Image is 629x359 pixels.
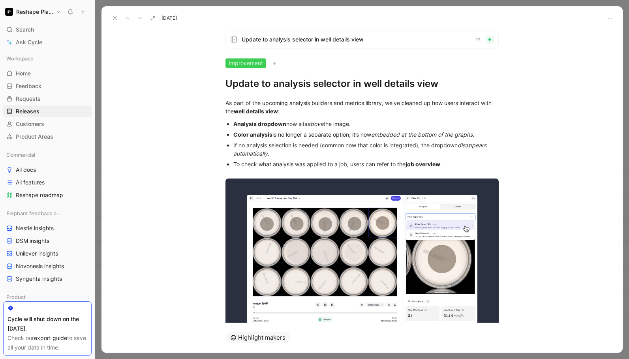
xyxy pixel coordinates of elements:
span: Ask Cycle [16,38,42,47]
a: export guide [34,335,67,341]
a: Customers [3,118,92,130]
span: Syngenta insights [16,275,62,283]
span: All features [16,179,45,186]
span: Nestlé insights [16,224,54,232]
a: Unilever insights [3,248,92,259]
div: Commercial [3,149,92,161]
button: Reshape PlatformReshape Platform [3,6,63,17]
div: CommercialAll docsAll featuresReshape roadmap [3,149,92,201]
span: Product [6,293,26,301]
div: Improvement [225,58,499,68]
div: As part of the upcoming analysis builders and metrics library, we’ve cleaned up how users interac... [225,99,499,115]
span: Elephant feedback boards [6,209,61,217]
span: Update to analysis selector in well details view [242,35,468,44]
a: DSM insights [3,235,92,247]
div: Search [3,24,92,36]
a: Requests [3,93,92,105]
div: Elephant feedback boardsNestlé insightsDSM insightsUnilever insightsNovonesis insightsSyngenta in... [3,207,92,285]
div: If no analysis selection is needed (common now that color is integrated), the dropdown . [233,141,499,158]
em: above [307,120,323,127]
a: Novonesis insights [3,260,92,272]
div: Product [3,291,92,303]
span: Commercial [6,151,35,159]
span: Customers [16,120,44,128]
a: All docs [3,164,92,176]
div: is no longer a separate option; it’s now . [233,130,499,139]
span: Search [16,25,34,34]
h1: Update to analysis selector in well details view [225,77,499,90]
span: Releases [16,107,39,115]
span: Requests [16,95,41,103]
a: Syngenta insights [3,273,92,285]
span: Novonesis insights [16,262,64,270]
em: embedded at the bottom of the graphs [371,131,473,138]
div: Workspace [3,53,92,64]
a: Releases [3,105,92,117]
span: Feedback [16,82,41,90]
div: Improvement [225,58,266,68]
strong: well details view [234,108,278,115]
span: Unilever insights [16,250,58,258]
h1: Reshape Platform [16,8,53,15]
span: All docs [16,166,36,174]
a: Reshape roadmap [3,189,92,201]
div: Cycle will shut down on the [DATE]. [8,314,87,333]
strong: Analysis dropdown [233,120,286,127]
strong: Color analysis [233,131,272,138]
a: Home [3,68,92,79]
div: now sits the image. [233,120,499,128]
span: DSM insights [16,237,49,245]
a: Feedback [3,80,92,92]
span: Reshape roadmap [16,191,63,199]
img: analysis dropdown.png [225,179,499,350]
a: All features [3,177,92,188]
span: Workspace [6,55,34,62]
img: Reshape Platform [5,8,13,16]
div: To check what analysis was applied to a job, users can refer to the . [233,160,499,177]
strong: job overview [406,161,440,167]
div: Check our to save all your data in time. [8,333,87,352]
span: Home [16,70,31,77]
a: Nestlé insights [3,222,92,234]
a: Ask Cycle [3,36,92,48]
button: Highlight makers [225,332,290,343]
span: [DATE] [161,15,177,21]
span: Product Areas [16,133,53,141]
a: Product Areas [3,131,92,143]
div: Elephant feedback boards [3,207,92,219]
